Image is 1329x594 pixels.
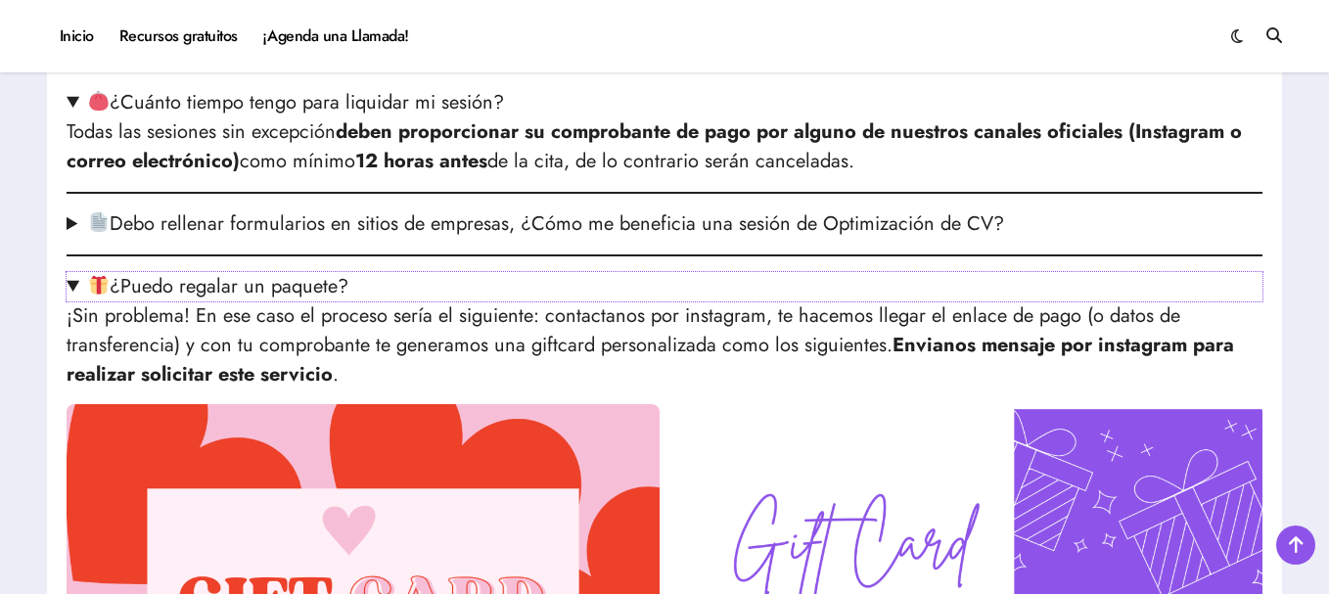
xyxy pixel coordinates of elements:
strong: deben proporcionar su comprobante de pago por alguno de nuestros canales oficiales (Instagram o c... [67,117,1242,175]
img: 👛 [89,91,109,111]
strong: Envianos mensaje por instagram para realizar solicitar este servicio [67,331,1234,388]
p: ¡Sin problema! En ese caso el proceso sería el siguiente: contactanos por instagram, te hacemos l... [67,301,1262,389]
summary: Debo rellenar formularios en sitios de empresas, ¿Cómo me beneficia una sesión de Optimización de... [67,209,1262,239]
strong: 12 horas antes [355,147,487,175]
a: Inicio [47,10,107,63]
img: 📄 [89,212,109,232]
summary: ¿Cuánto tiempo tengo para liquidar mi sesión? [67,88,1262,117]
img: 🎁 [89,275,109,295]
p: Todas las sesiones sin excepción como mínimo de la cita, de lo contrario serán canceladas. [67,117,1262,176]
summary: ¿Puedo regalar un paquete? [67,272,1262,301]
a: Recursos gratuitos [107,10,251,63]
a: ¡Agenda una Llamada! [251,10,422,63]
